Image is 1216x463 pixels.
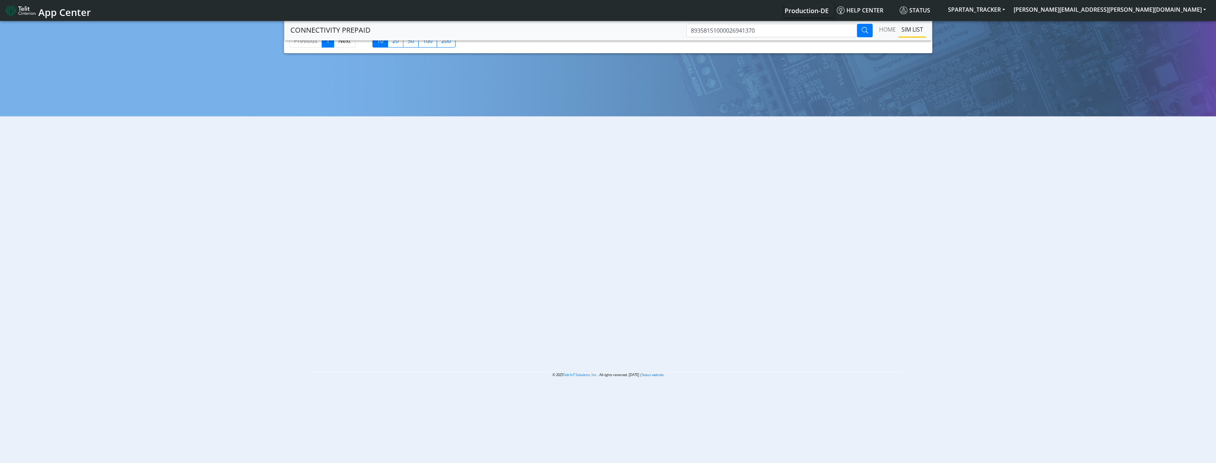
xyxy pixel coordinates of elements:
a: Home [876,22,899,37]
input: Type to Search ICCID [686,24,857,37]
a: SIM LIST [899,22,926,37]
span: Status [900,6,930,14]
a: Status website [642,373,664,377]
a: App Center [6,3,90,18]
img: logo-telit-cinterion-gw-new.png [6,5,36,16]
span: Production-DE [785,6,829,15]
a: CONNECTIVITY PREPAID [290,23,371,37]
a: Your current platform instance [784,3,828,17]
label: 100 [418,34,437,48]
a: 1 [322,34,334,48]
a: Telit IoT Solutions, Inc. [563,373,598,377]
img: status.svg [900,6,907,14]
a: Help center [834,3,897,17]
span: Help center [837,6,883,14]
p: © 2025 . All rights reserved. [DATE] | [309,372,907,377]
label: 200 [437,34,456,48]
button: [PERSON_NAME][EMAIL_ADDRESS][PERSON_NAME][DOMAIN_NAME] [1009,3,1210,16]
label: 20 [388,34,403,48]
button: SPARTAN_TRACKER [944,3,1009,16]
label: 50 [403,34,419,48]
a: Status [897,3,944,17]
span: App Center [38,6,91,19]
img: knowledge.svg [837,6,845,14]
a: Next [334,34,355,48]
label: 10 [372,34,388,48]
